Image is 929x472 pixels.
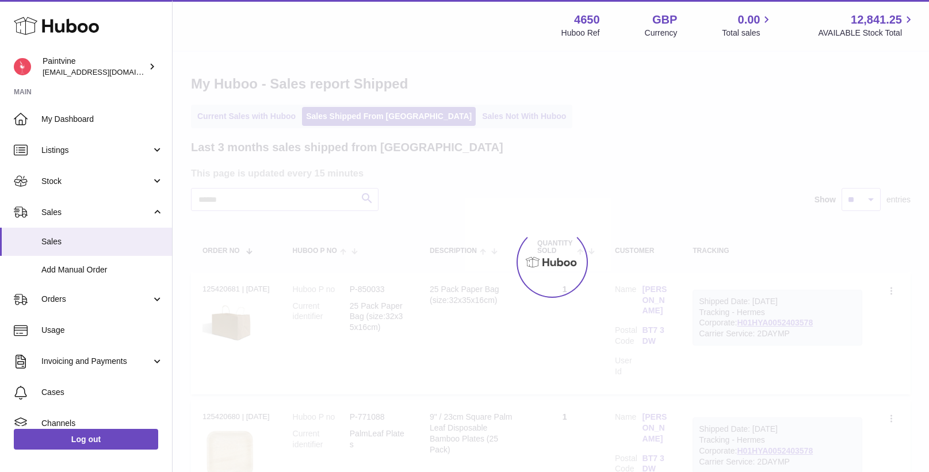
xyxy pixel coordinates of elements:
[41,294,151,305] span: Orders
[41,114,163,125] span: My Dashboard
[645,28,678,39] div: Currency
[14,58,31,75] img: euan@paintvine.co.uk
[41,264,163,275] span: Add Manual Order
[574,12,600,28] strong: 4650
[652,12,677,28] strong: GBP
[41,387,163,398] span: Cases
[818,12,915,39] a: 12,841.25 AVAILABLE Stock Total
[41,145,151,156] span: Listings
[738,12,760,28] span: 0.00
[851,12,902,28] span: 12,841.25
[722,28,773,39] span: Total sales
[14,429,158,450] a: Log out
[41,356,151,367] span: Invoicing and Payments
[722,12,773,39] a: 0.00 Total sales
[41,207,151,218] span: Sales
[41,236,163,247] span: Sales
[43,67,169,76] span: [EMAIL_ADDRESS][DOMAIN_NAME]
[43,56,146,78] div: Paintvine
[41,418,163,429] span: Channels
[561,28,600,39] div: Huboo Ref
[818,28,915,39] span: AVAILABLE Stock Total
[41,176,151,187] span: Stock
[41,325,163,336] span: Usage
